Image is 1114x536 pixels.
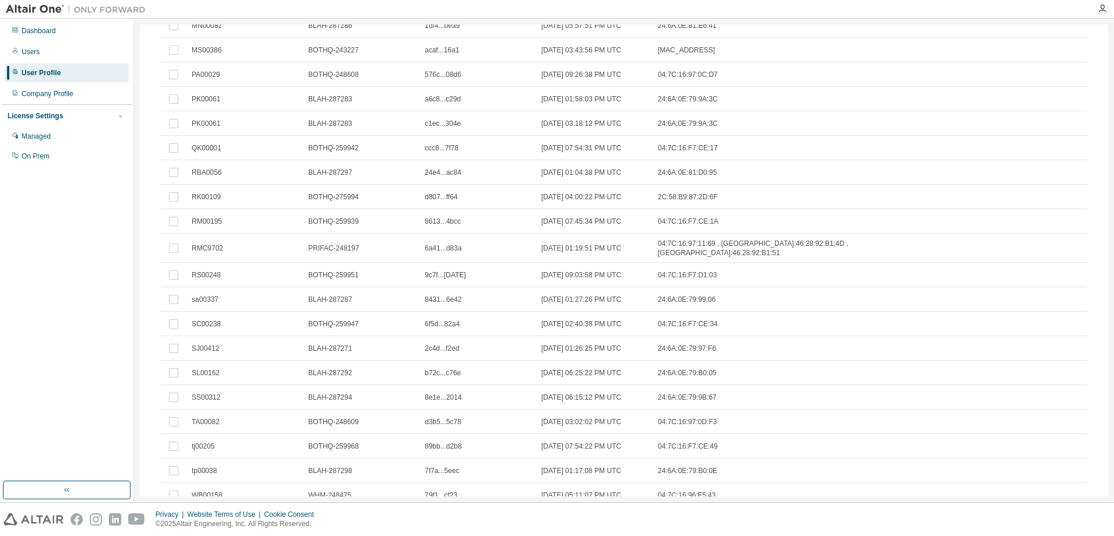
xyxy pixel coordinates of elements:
[658,417,717,426] span: 04:7C:16:97:0D:F3
[658,217,718,226] span: 04:7C:16:F7:CE:1A
[192,45,221,55] span: MS00386
[192,143,221,153] span: QK00001
[192,270,221,280] span: RS00248
[541,491,621,500] span: [DATE] 05:11:07 PM UTC
[90,513,102,526] img: instagram.svg
[658,319,718,329] span: 04:7C:16:F7:CE:34
[425,168,461,177] span: 24e4...ac84
[425,393,461,402] span: 8e1e...2014
[192,466,217,475] span: tp00038
[308,217,359,226] span: BOTHQ-259939
[308,119,352,128] span: BLAH-287283
[22,68,61,77] div: User Profile
[658,94,718,104] span: 24:6A:0E:79:9A:3C
[425,368,461,378] span: b72c...c76e
[425,244,461,253] span: 6a41...d83a
[3,513,64,526] img: altair_logo.svg
[658,295,715,304] span: 24:6A:0E:79:99:06
[541,94,621,104] span: [DATE] 01:58:03 PM UTC
[541,21,621,30] span: [DATE] 05:57:51 PM UTC
[425,70,461,79] span: 576c...08d6
[425,21,460,30] span: 1df4...bea9
[425,217,461,226] span: 8613...4bcc
[192,295,218,304] span: sa00337
[425,192,458,202] span: d807...ff64
[541,393,621,402] span: [DATE] 06:15:12 PM UTC
[192,70,220,79] span: PA00029
[192,21,222,30] span: MN00082
[6,3,151,15] img: Altair One
[541,442,621,451] span: [DATE] 07:54:22 PM UTC
[658,70,718,79] span: 04:7C:16:97:0C:D7
[22,132,51,141] div: Managed
[192,244,223,253] span: RMC9702
[541,466,621,475] span: [DATE] 01:17:08 PM UTC
[308,393,352,402] span: BLAH-287294
[308,344,352,353] span: BLAH-287271
[192,119,220,128] span: PK00061
[658,393,717,402] span: 24:6A:0E:79:9B:67
[308,295,352,304] span: BLAH-287287
[192,368,220,378] span: SL00162
[658,168,717,177] span: 24:6A:0E:81:D0:95
[541,168,621,177] span: [DATE] 01:04:38 PM UTC
[425,319,460,329] span: 6f5d...82a4
[658,21,717,30] span: 24:6A:0E:81:E6:41
[308,45,359,55] span: BOTHQ-243227
[541,344,621,353] span: [DATE] 01:26:25 PM UTC
[308,192,359,202] span: BOTHQ-275994
[308,491,351,500] span: WHM-248475
[22,26,56,36] div: Dashboard
[425,295,461,304] span: 8431...6e42
[192,344,219,353] span: SJ00412
[425,344,459,353] span: 2c4d...f2ed
[425,270,466,280] span: 9c7f...[DATE]
[308,70,359,79] span: BOTHQ-248608
[541,143,621,153] span: [DATE] 07:54:31 PM UTC
[192,491,223,500] span: WB00158
[308,143,359,153] span: BOTHQ-259942
[425,119,461,128] span: c1ec...304e
[658,368,717,378] span: 24:6A:0E:79:B0:05
[541,319,621,329] span: [DATE] 02:40:38 PM UTC
[658,442,718,451] span: 04:7C:16:F7:CE:49
[658,344,716,353] span: 24:6A:0E:79:97:F6
[22,89,73,98] div: Company Profile
[541,270,621,280] span: [DATE] 09:03:58 PM UTC
[264,510,320,519] div: Cookie Consent
[192,192,221,202] span: RK00109
[192,94,220,104] span: PK00061
[192,393,220,402] span: SS00312
[658,143,718,153] span: 04:7C:16:F7:CE:17
[425,45,459,55] span: acaf...16a1
[541,295,621,304] span: [DATE] 01:27:26 PM UTC
[308,94,352,104] span: BLAH-287283
[425,442,461,451] span: 89bb...d2b8
[658,45,715,55] span: [MAC_ADDRESS]
[541,119,621,128] span: [DATE] 03:18:12 PM UTC
[308,21,352,30] span: BLAH-287286
[8,111,63,121] div: License Settings
[22,47,40,57] div: Users
[22,151,50,161] div: On Prem
[425,491,457,500] span: 79f1...cf23
[192,442,214,451] span: tj00205
[192,417,220,426] span: TA00082
[658,491,715,500] span: 04:7C:16:96:F5:43
[308,417,359,426] span: BOTHQ-248609
[308,244,359,253] span: PRIFAC-248197
[156,510,187,519] div: Privacy
[192,168,221,177] span: RBA0056
[425,94,461,104] span: a6c8...c29d
[425,417,461,426] span: d3b5...5c78
[658,119,718,128] span: 24:6A:0E:79:9A:3C
[308,368,352,378] span: BLAH-287292
[658,466,717,475] span: 24:6A:0E:79:B0:0E
[192,319,221,329] span: SC00238
[187,510,264,519] div: Website Terms of Use
[541,244,621,253] span: [DATE] 01:19:51 PM UTC
[541,217,621,226] span: [DATE] 07:45:34 PM UTC
[658,239,958,258] span: 04:7C:16:97:11:69 , [GEOGRAPHIC_DATA]:46:28:92:B1:4D , [GEOGRAPHIC_DATA]:46:28:92:B1:51
[425,466,459,475] span: 7f7a...5eec
[70,513,83,526] img: facebook.svg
